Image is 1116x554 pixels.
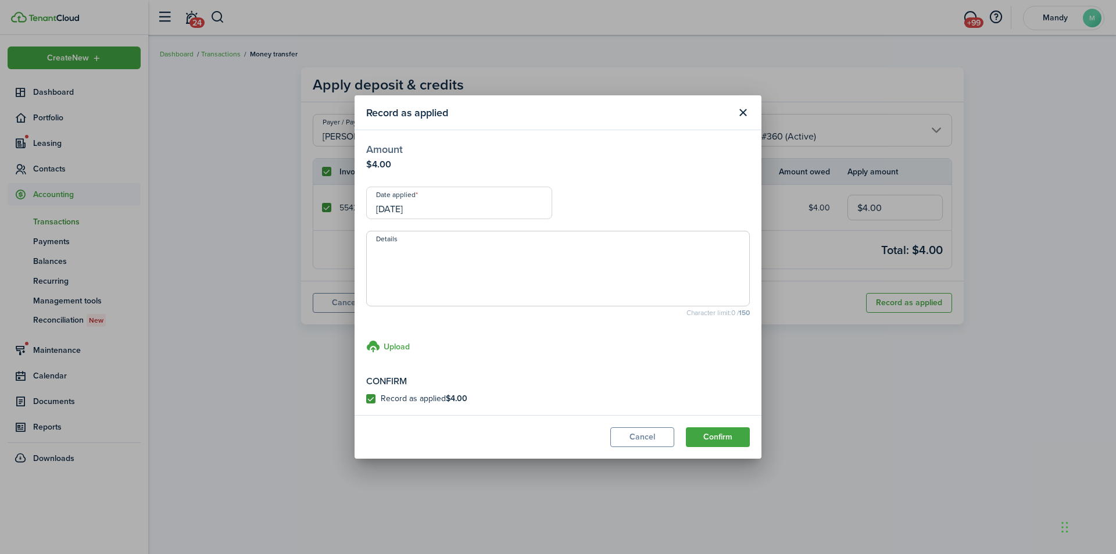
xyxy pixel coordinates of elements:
[733,103,753,123] button: Close modal
[610,427,674,447] button: Cancel
[1061,510,1068,545] div: Drag
[739,308,750,318] b: 150
[366,374,750,388] p: Confirm
[384,341,410,353] h3: Upload
[686,427,750,447] button: Confirm
[366,187,552,219] input: mm/dd/yyyy
[366,142,750,158] h6: Amount
[366,158,750,171] p: $4.00
[446,392,467,405] b: $4.00
[1058,498,1116,554] iframe: Chat Widget
[366,309,750,316] small: Character limit: 0 /
[366,394,467,403] label: Record as applied
[366,101,730,124] modal-title: Record as applied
